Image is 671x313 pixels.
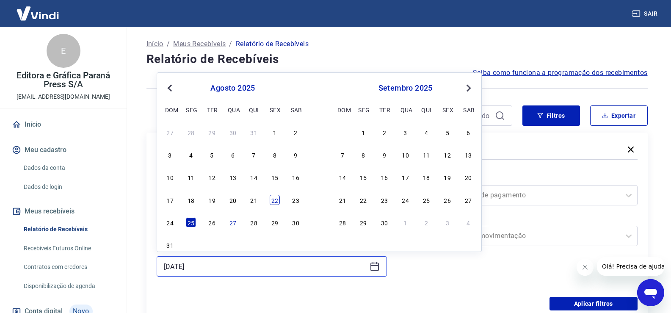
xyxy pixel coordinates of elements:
a: Recebíveis Futuros Online [20,240,116,257]
a: Início [10,115,116,134]
div: Choose sexta-feira, 22 de agosto de 2025 [270,195,280,205]
div: Choose domingo, 31 de agosto de 2025 [337,127,348,137]
div: Choose sábado, 4 de outubro de 2025 [463,217,473,227]
div: qui [421,105,431,115]
div: Choose sexta-feira, 8 de agosto de 2025 [270,150,280,160]
p: [EMAIL_ADDRESS][DOMAIN_NAME] [17,92,110,101]
p: / [229,39,232,49]
a: Saiba como funciona a programação dos recebimentos [473,68,648,78]
div: Choose terça-feira, 12 de agosto de 2025 [207,172,217,182]
div: Choose domingo, 24 de agosto de 2025 [165,217,175,227]
a: Meus Recebíveis [173,39,226,49]
a: Relatório de Recebíveis [20,221,116,238]
button: Sair [630,6,661,22]
div: Choose terça-feira, 9 de setembro de 2025 [379,150,389,160]
div: Choose quarta-feira, 3 de setembro de 2025 [400,127,411,137]
button: Previous Month [165,83,175,93]
p: / [167,39,170,49]
a: Início [146,39,163,49]
div: Choose quarta-feira, 27 de agosto de 2025 [228,217,238,227]
div: Choose terça-feira, 29 de julho de 2025 [207,127,217,137]
div: E [47,34,80,68]
div: qui [249,105,259,115]
button: Aplicar filtros [550,297,638,310]
div: Choose segunda-feira, 1 de setembro de 2025 [358,127,368,137]
div: Choose sábado, 23 de agosto de 2025 [291,195,301,205]
button: Next Month [464,83,474,93]
div: month 2025-09 [336,126,475,228]
div: Choose segunda-feira, 8 de setembro de 2025 [358,150,368,160]
div: Choose quinta-feira, 2 de outubro de 2025 [421,217,431,227]
a: Dados da conta [20,159,116,177]
div: Choose sexta-feira, 1 de agosto de 2025 [270,127,280,137]
a: Disponibilização de agenda [20,277,116,295]
div: sex [270,105,280,115]
div: Choose quinta-feira, 25 de setembro de 2025 [421,195,431,205]
div: Choose terça-feira, 30 de setembro de 2025 [379,217,389,227]
div: seg [358,105,368,115]
div: qua [228,105,238,115]
div: Choose quinta-feira, 4 de setembro de 2025 [421,127,431,137]
div: Choose terça-feira, 23 de setembro de 2025 [379,195,389,205]
div: Choose terça-feira, 2 de setembro de 2025 [379,127,389,137]
iframe: Mensagem da empresa [597,257,664,276]
div: Choose sexta-feira, 29 de agosto de 2025 [270,217,280,227]
iframe: Botão para abrir a janela de mensagens [637,279,664,306]
div: Choose segunda-feira, 11 de agosto de 2025 [186,172,196,182]
div: Choose segunda-feira, 18 de agosto de 2025 [186,195,196,205]
div: Choose sexta-feira, 3 de outubro de 2025 [442,217,453,227]
button: Exportar [590,105,648,126]
div: Choose domingo, 14 de setembro de 2025 [337,172,348,182]
div: agosto 2025 [164,83,302,93]
div: Choose domingo, 10 de agosto de 2025 [165,172,175,182]
div: Choose sábado, 30 de agosto de 2025 [291,217,301,227]
div: Choose sábado, 20 de setembro de 2025 [463,172,473,182]
div: Choose quarta-feira, 24 de setembro de 2025 [400,195,411,205]
p: Editora e Gráfica Paraná Press S/A [7,71,120,89]
div: dom [165,105,175,115]
div: Choose quarta-feira, 20 de agosto de 2025 [228,195,238,205]
div: Choose sábado, 16 de agosto de 2025 [291,172,301,182]
div: Choose quinta-feira, 11 de setembro de 2025 [421,150,431,160]
div: Choose terça-feira, 19 de agosto de 2025 [207,195,217,205]
div: Choose sexta-feira, 12 de setembro de 2025 [442,150,453,160]
div: Choose quinta-feira, 31 de julho de 2025 [249,127,259,137]
div: setembro 2025 [336,83,475,93]
input: Data final [164,260,366,273]
div: Choose sexta-feira, 15 de agosto de 2025 [270,172,280,182]
div: qua [400,105,411,115]
label: Forma de Pagamento [409,173,636,183]
button: Meu cadastro [10,141,116,159]
div: Choose quarta-feira, 3 de setembro de 2025 [228,240,238,250]
div: Choose quarta-feira, 30 de julho de 2025 [228,127,238,137]
div: dom [337,105,348,115]
div: Choose segunda-feira, 25 de agosto de 2025 [186,217,196,227]
div: Choose quarta-feira, 13 de agosto de 2025 [228,172,238,182]
div: Choose domingo, 27 de julho de 2025 [165,127,175,137]
div: Choose segunda-feira, 28 de julho de 2025 [186,127,196,137]
div: Choose quinta-feira, 21 de agosto de 2025 [249,195,259,205]
button: Meus recebíveis [10,202,116,221]
a: Contratos com credores [20,258,116,276]
div: Choose quinta-feira, 28 de agosto de 2025 [249,217,259,227]
div: ter [207,105,217,115]
div: Choose quinta-feira, 7 de agosto de 2025 [249,150,259,160]
div: Choose domingo, 17 de agosto de 2025 [165,195,175,205]
div: Choose terça-feira, 16 de setembro de 2025 [379,172,389,182]
div: Choose sábado, 6 de setembro de 2025 [291,240,301,250]
div: Choose domingo, 21 de setembro de 2025 [337,195,348,205]
div: Choose sexta-feira, 19 de setembro de 2025 [442,172,453,182]
div: Choose domingo, 28 de setembro de 2025 [337,217,348,227]
div: Choose segunda-feira, 15 de setembro de 2025 [358,172,368,182]
div: Choose domingo, 31 de agosto de 2025 [165,240,175,250]
div: seg [186,105,196,115]
div: Choose sábado, 9 de agosto de 2025 [291,150,301,160]
iframe: Fechar mensagem [577,259,594,276]
div: sex [442,105,453,115]
div: Choose terça-feira, 2 de setembro de 2025 [207,240,217,250]
div: Choose terça-feira, 26 de agosto de 2025 [207,217,217,227]
button: Filtros [522,105,580,126]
